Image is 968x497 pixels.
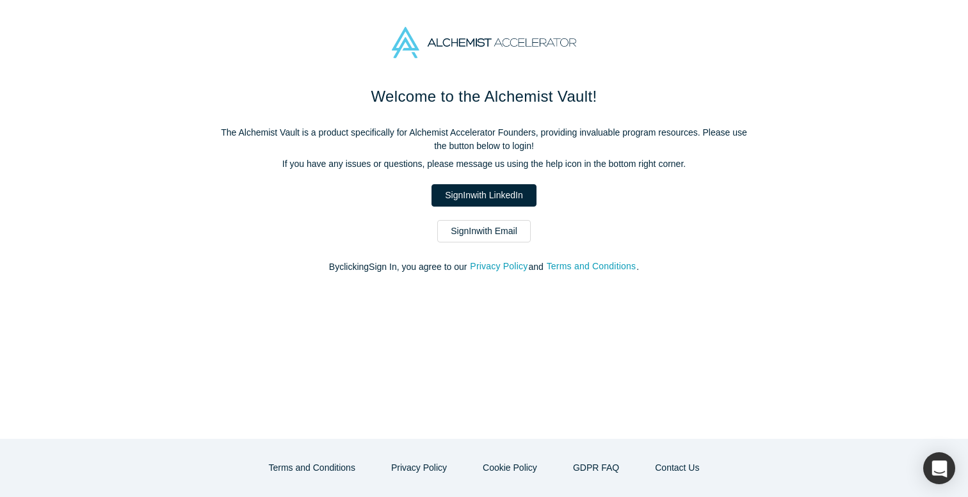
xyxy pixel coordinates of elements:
[392,27,576,58] img: Alchemist Accelerator Logo
[215,260,753,274] p: By clicking Sign In , you agree to our and .
[546,259,637,274] button: Terms and Conditions
[469,259,528,274] button: Privacy Policy
[215,157,753,171] p: If you have any issues or questions, please message us using the help icon in the bottom right co...
[469,457,551,479] button: Cookie Policy
[437,220,531,242] a: SignInwith Email
[560,457,633,479] a: GDPR FAQ
[641,457,713,479] button: Contact Us
[378,457,460,479] button: Privacy Policy
[432,184,536,207] a: SignInwith LinkedIn
[255,457,369,479] button: Terms and Conditions
[215,126,753,153] p: The Alchemist Vault is a product specifically for Alchemist Accelerator Founders, providing inval...
[215,85,753,108] h1: Welcome to the Alchemist Vault!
